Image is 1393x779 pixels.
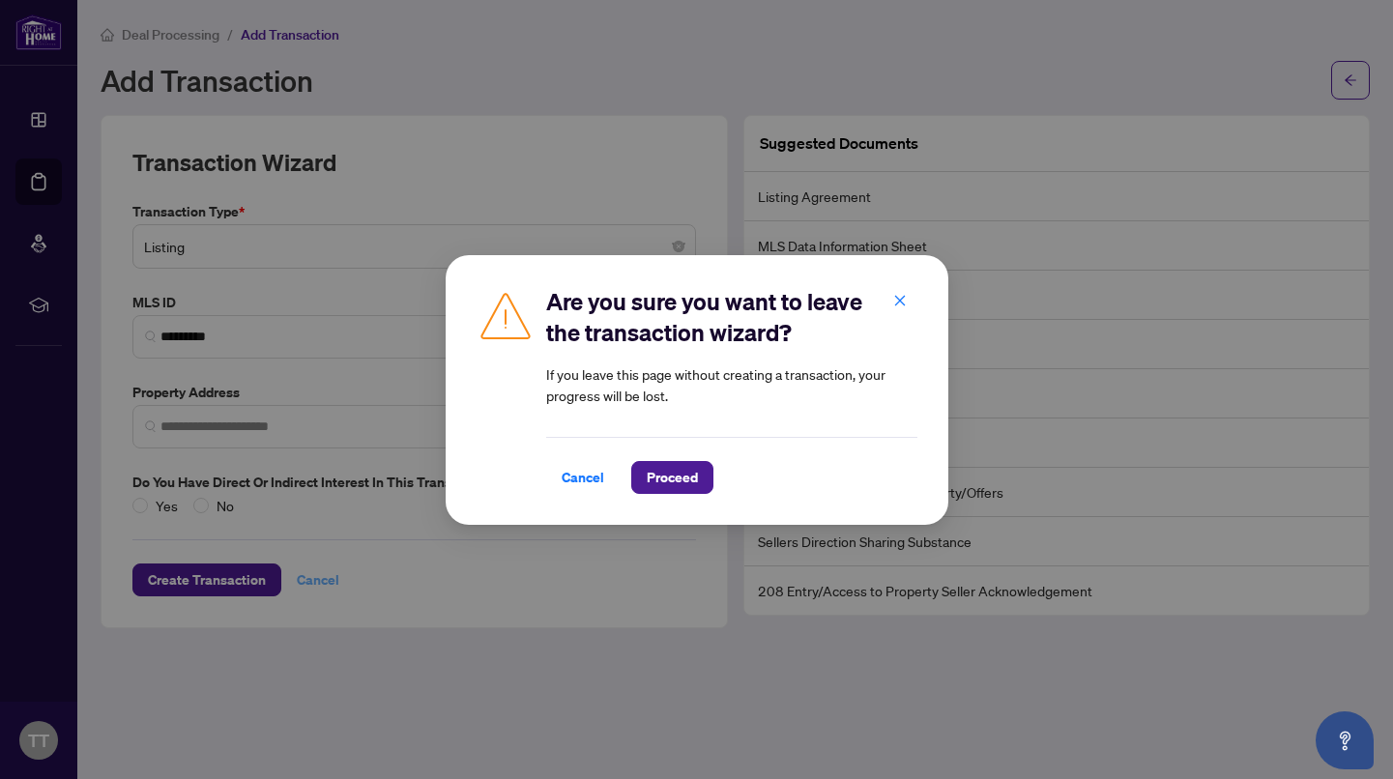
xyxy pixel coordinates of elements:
button: Proceed [631,461,713,494]
article: If you leave this page without creating a transaction, your progress will be lost. [546,363,917,406]
span: Cancel [562,462,604,493]
h2: Are you sure you want to leave the transaction wizard? [546,286,917,348]
button: Open asap [1316,711,1374,769]
span: close [893,293,907,306]
span: Proceed [647,462,698,493]
button: Cancel [546,461,620,494]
